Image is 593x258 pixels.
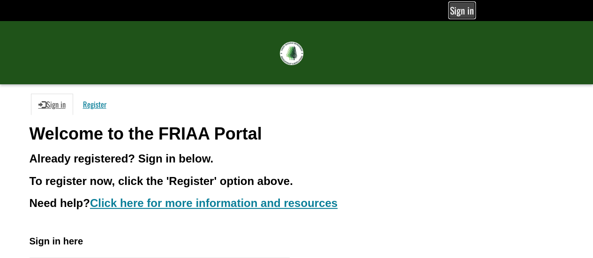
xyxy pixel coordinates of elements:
img: FRIAA Submissions Portal [280,42,303,65]
h3: Need help? [30,197,564,209]
h1: Welcome to the FRIAA Portal [30,125,564,143]
h3: To register now, click the 'Register' option above. [30,175,564,187]
a: Click here for more information and resources [90,197,338,209]
span: Sign in here [30,236,83,246]
a: Sign in [450,3,474,18]
a: Register [75,94,114,115]
h3: Already registered? Sign in below. [30,153,564,165]
a: Sign in [31,94,73,115]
